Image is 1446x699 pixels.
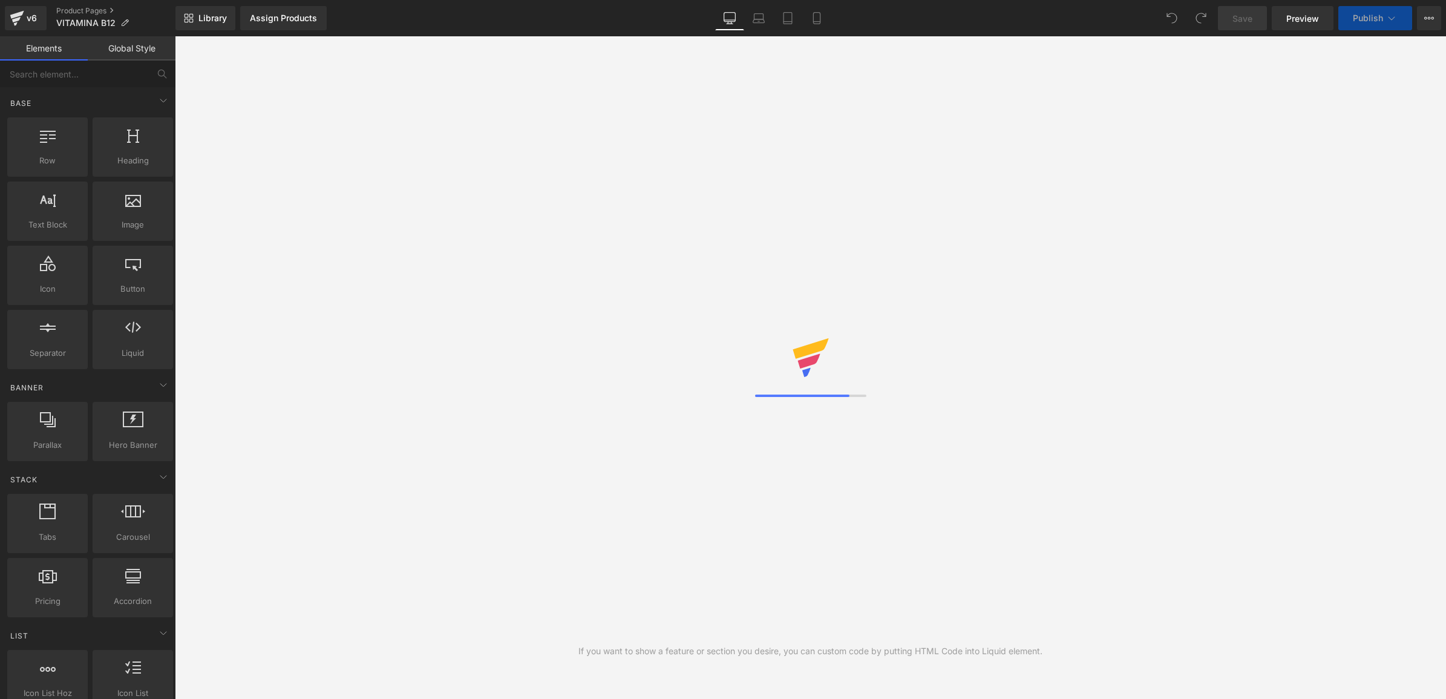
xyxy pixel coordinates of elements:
button: Undo [1160,6,1184,30]
a: v6 [5,6,47,30]
span: Banner [9,382,45,393]
span: Pricing [11,595,84,608]
span: Stack [9,474,39,485]
span: Liquid [96,347,169,359]
a: Desktop [715,6,744,30]
button: Redo [1189,6,1213,30]
span: Library [198,13,227,24]
div: If you want to show a feature or section you desire, you can custom code by putting HTML Code int... [578,645,1042,658]
span: Carousel [96,531,169,543]
a: Global Style [88,36,175,61]
span: Row [11,154,84,167]
span: Publish [1353,13,1383,23]
div: v6 [24,10,39,26]
button: Publish [1338,6,1412,30]
span: Button [96,283,169,295]
span: Accordion [96,595,169,608]
span: Image [96,218,169,231]
span: Preview [1286,12,1319,25]
div: Assign Products [250,13,317,23]
span: Hero Banner [96,439,169,451]
a: Laptop [744,6,773,30]
span: Save [1232,12,1252,25]
button: More [1417,6,1441,30]
span: Separator [11,347,84,359]
a: Product Pages [56,6,175,16]
span: VITAMINA B12 [56,18,116,28]
a: Mobile [802,6,831,30]
span: List [9,630,30,642]
span: Parallax [11,439,84,451]
a: New Library [175,6,235,30]
span: Icon [11,283,84,295]
a: Tablet [773,6,802,30]
span: Base [9,97,33,109]
span: Tabs [11,531,84,543]
span: Heading [96,154,169,167]
span: Text Block [11,218,84,231]
a: Preview [1272,6,1333,30]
